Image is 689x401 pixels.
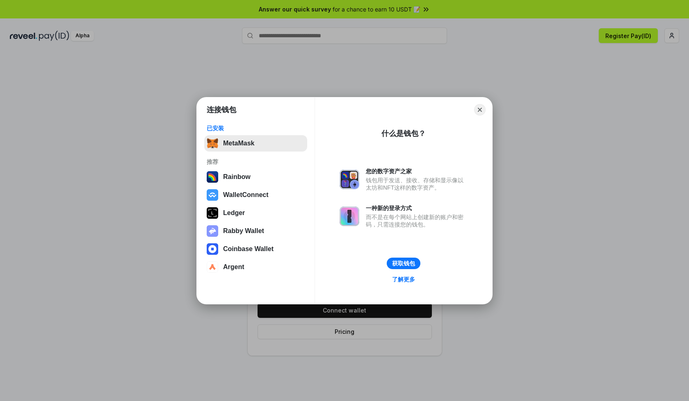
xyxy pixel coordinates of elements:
[387,258,420,269] button: 获取钱包
[223,209,245,217] div: Ledger
[204,135,307,152] button: MetaMask
[207,243,218,255] img: svg+xml,%3Csvg%20width%3D%2228%22%20height%3D%2228%22%20viewBox%3D%220%200%2028%2028%22%20fill%3D...
[223,245,274,253] div: Coinbase Wallet
[387,274,420,285] a: 了解更多
[207,105,236,115] h1: 连接钱包
[207,171,218,183] img: svg+xml,%3Csvg%20width%3D%22120%22%20height%3D%22120%22%20viewBox%3D%220%200%20120%20120%22%20fil...
[340,170,359,189] img: svg+xml,%3Csvg%20xmlns%3D%22http%3A%2F%2Fwww.w3.org%2F2000%2Fsvg%22%20fill%3D%22none%22%20viewBox...
[204,241,307,257] button: Coinbase Wallet
[366,213,468,228] div: 而不是在每个网站上创建新的账户和密码，只需连接您的钱包。
[204,259,307,275] button: Argent
[207,125,305,132] div: 已安装
[207,189,218,201] img: svg+xml,%3Csvg%20width%3D%2228%22%20height%3D%2228%22%20viewBox%3D%220%200%2028%2028%22%20fill%3D...
[207,225,218,237] img: svg+xml,%3Csvg%20xmlns%3D%22http%3A%2F%2Fwww.w3.org%2F2000%2Fsvg%22%20fill%3D%22none%22%20viewBox...
[340,206,359,226] img: svg+xml,%3Csvg%20xmlns%3D%22http%3A%2F%2Fwww.w3.org%2F2000%2Fsvg%22%20fill%3D%22none%22%20viewBox...
[223,173,251,181] div: Rainbow
[474,104,486,116] button: Close
[204,187,307,203] button: WalletConnect
[207,207,218,219] img: svg+xml,%3Csvg%20xmlns%3D%22http%3A%2F%2Fwww.w3.org%2F2000%2Fsvg%22%20width%3D%2228%22%20height%3...
[207,261,218,273] img: svg+xml,%3Csvg%20width%3D%2228%22%20height%3D%2228%22%20viewBox%3D%220%200%2028%2028%22%20fill%3D...
[366,204,468,212] div: 一种新的登录方式
[366,168,468,175] div: 您的数字资产之家
[223,263,244,271] div: Argent
[392,276,415,283] div: 了解更多
[207,138,218,149] img: svg+xml,%3Csvg%20fill%3D%22none%22%20height%3D%2233%22%20viewBox%3D%220%200%2035%2033%22%20width%...
[204,205,307,221] button: Ledger
[204,223,307,239] button: Rabby Wallet
[223,140,254,147] div: MetaMask
[366,177,468,191] div: 钱包用于发送、接收、存储和显示像以太坊和NFT这样的数字资产。
[381,129,426,138] div: 什么是钱包？
[207,158,305,165] div: 推荐
[204,169,307,185] button: Rainbow
[223,227,264,235] div: Rabby Wallet
[223,191,269,199] div: WalletConnect
[392,260,415,267] div: 获取钱包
